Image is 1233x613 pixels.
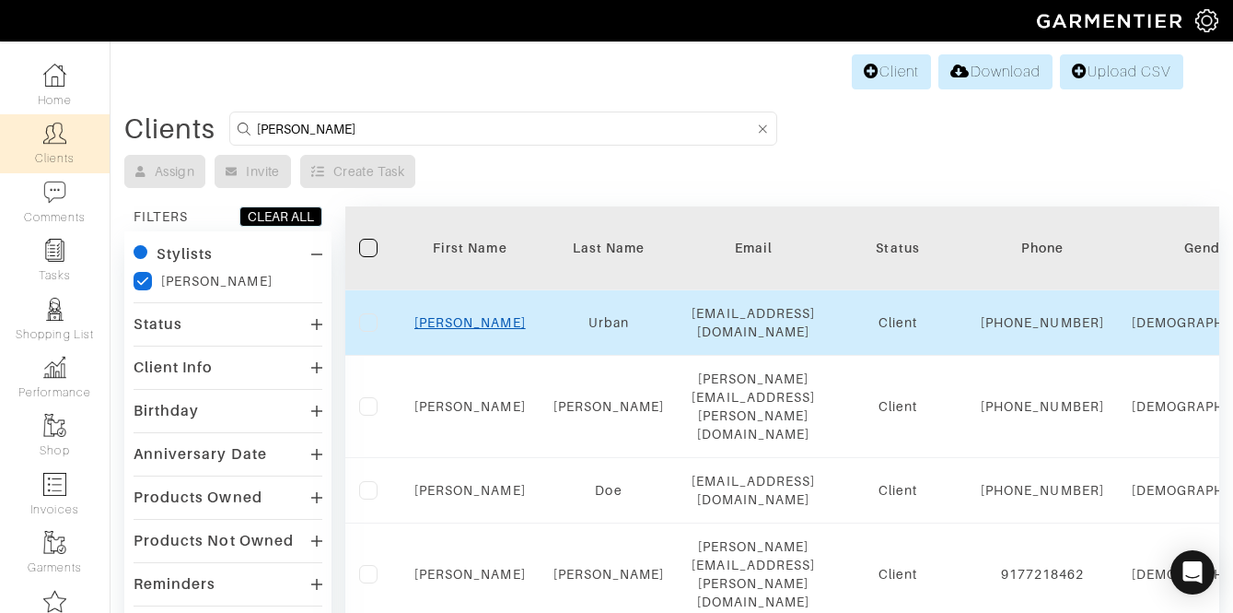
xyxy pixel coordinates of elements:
img: orders-icon-0abe47150d42831381b5fb84f609e132dff9fe21cb692f30cb5eec754e2cba89.png [43,473,66,496]
a: Download [938,54,1052,89]
div: [PERSON_NAME] [161,272,273,290]
img: dashboard-icon-dbcd8f5a0b271acd01030246c82b418ddd0df26cd7fceb0bd07c9910d44c42f6.png [43,64,66,87]
th: Toggle SortBy [829,206,967,290]
div: Client [843,313,953,332]
a: [PERSON_NAME] [553,399,665,414]
img: garments-icon-b7da505a4dc4fd61783c78ac3ca0ef83fa9d6f193b1c9dc38574b1d14d53ca28.png [43,414,66,437]
a: Upload CSV [1060,54,1183,89]
input: Search by name, email, phone, city, or state [257,117,754,140]
a: Doe [595,483,622,498]
img: reminder-icon-8004d30b9f0a5d33ae49ab947aed9ed385cf756f9e5892f1edd6e32f2345188e.png [43,239,66,262]
div: Open Intercom Messenger [1170,550,1215,595]
div: Clients [124,120,215,138]
div: [PHONE_NUMBER] [981,397,1104,416]
img: stylists-icon-eb353228a002819b7ec25b43dbf5f0378dd9e0616d9560372ff212230b889e62.png [43,298,66,321]
a: [PERSON_NAME] [553,567,665,582]
a: [PERSON_NAME] [414,567,526,582]
img: graph-8b7af3c665d003b59727f371ae50e7771705bf0c487971e6e97d053d13c5068d.png [43,356,66,379]
img: companies-icon-14a0f246c7e91f24465de634b560f0151b0cc5c9ce11af5fac52e6d7d6371812.png [43,590,66,613]
div: Stylists [157,245,213,264]
div: Client [843,481,953,500]
div: [PERSON_NAME][EMAIL_ADDRESS][PERSON_NAME][DOMAIN_NAME] [692,370,815,443]
div: Reminders [134,575,215,594]
img: garmentier-logo-header-white-b43fb05a5012e4ada735d5af1a66efaba907eab6374d6393d1fbf88cb4ef424d.png [1028,5,1195,37]
div: Phone [981,239,1104,257]
div: CLEAR ALL [248,207,314,226]
div: FILTERS [134,207,188,226]
div: Last Name [553,239,665,257]
div: Client [843,565,953,584]
img: gear-icon-white-bd11855cb880d31180b6d7d6211b90ccbf57a29d726f0c71d8c61bd08dd39cc2.png [1195,9,1218,32]
div: Client Info [134,359,214,377]
div: Anniversary Date [134,445,267,464]
div: 9177218462 [981,565,1104,584]
div: [PHONE_NUMBER] [981,313,1104,332]
button: CLEAR ALL [239,206,322,227]
a: [PERSON_NAME] [414,399,526,414]
div: [EMAIL_ADDRESS][DOMAIN_NAME] [692,472,815,509]
div: [PHONE_NUMBER] [981,481,1104,500]
div: [PERSON_NAME][EMAIL_ADDRESS][PERSON_NAME][DOMAIN_NAME] [692,537,815,611]
div: Products Not Owned [134,532,294,550]
div: Products Owned [134,489,262,507]
a: [PERSON_NAME] [414,483,526,498]
img: garments-icon-b7da505a4dc4fd61783c78ac3ca0ef83fa9d6f193b1c9dc38574b1d14d53ca28.png [43,531,66,554]
a: [PERSON_NAME] [414,315,526,330]
div: Email [692,239,815,257]
th: Toggle SortBy [540,206,679,290]
th: Toggle SortBy [401,206,540,290]
div: Status [134,315,182,334]
a: Client [852,54,931,89]
div: First Name [414,239,526,257]
div: Status [843,239,953,257]
img: comment-icon-a0a6a9ef722e966f86d9cbdc48e553b5cf19dbc54f86b18d962a5391bc8f6eb6.png [43,181,66,204]
img: clients-icon-6bae9207a08558b7cb47a8932f037763ab4055f8c8b6bfacd5dc20c3e0201464.png [43,122,66,145]
div: [EMAIL_ADDRESS][DOMAIN_NAME] [692,304,815,341]
a: Urban [588,315,629,330]
div: Birthday [134,402,199,420]
div: Client [843,397,953,416]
